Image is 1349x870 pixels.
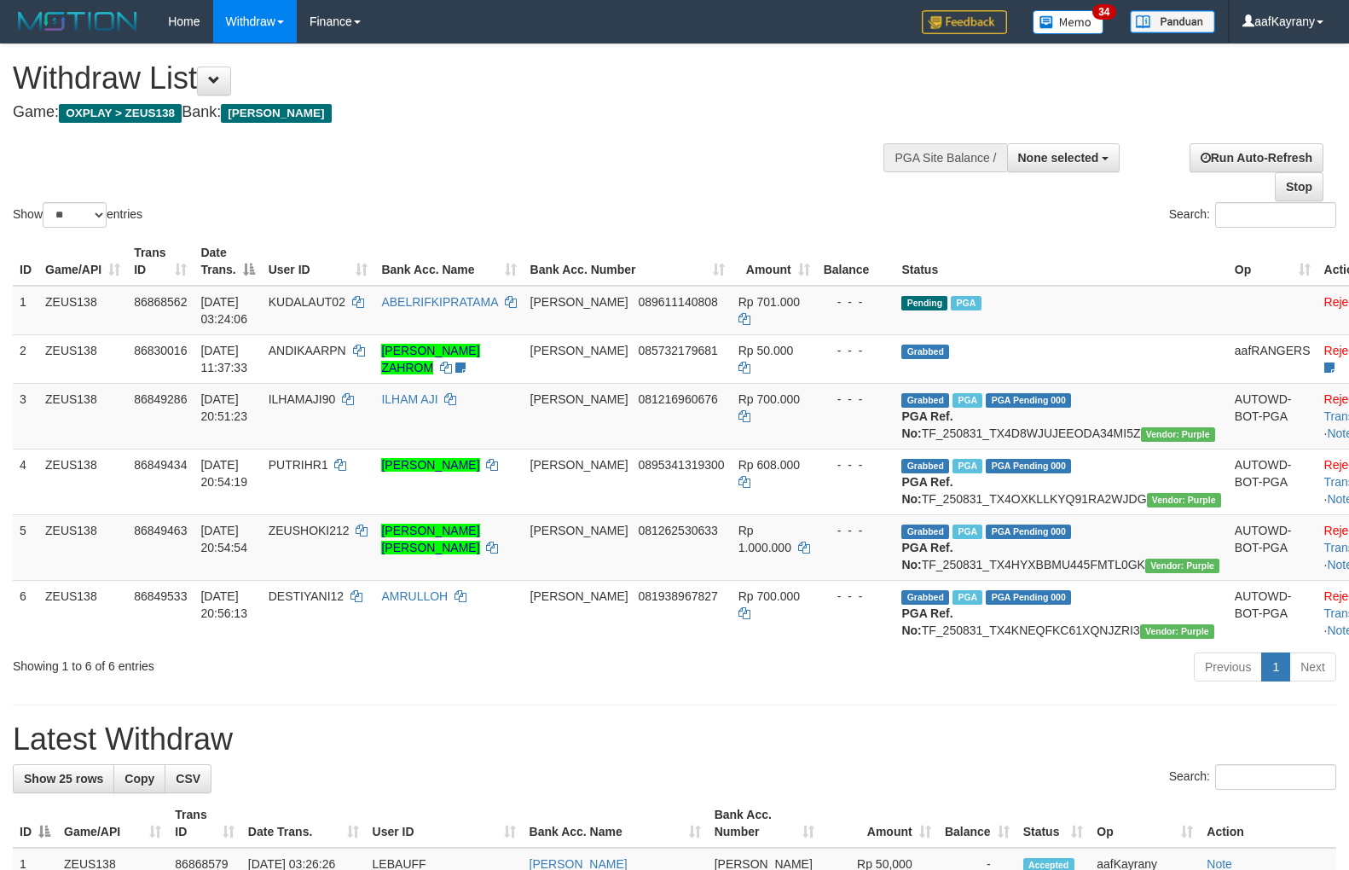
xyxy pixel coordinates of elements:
span: Copy 081938967827 to clipboard [638,589,717,603]
span: Copy 085732179681 to clipboard [638,344,717,357]
td: TF_250831_TX4OXKLLKYQ91RA2WJDG [895,449,1227,514]
span: [DATE] 20:54:54 [200,524,247,554]
th: ID: activate to sort column descending [13,799,57,848]
span: Vendor URL: https://trx4.1velocity.biz [1141,427,1215,442]
span: ILHAMAJI90 [269,392,336,406]
a: ABELRIFKIPRATAMA [381,295,497,309]
th: Balance [817,237,895,286]
th: Game/API: activate to sort column ascending [57,799,168,848]
span: Rp 700.000 [738,589,800,603]
td: 5 [13,514,38,580]
td: AUTOWD-BOT-PGA [1228,383,1317,449]
td: 1 [13,286,38,335]
span: Show 25 rows [24,772,103,786]
span: 86849434 [134,458,187,472]
span: Vendor URL: https://trx4.1velocity.biz [1145,559,1219,573]
th: Op: activate to sort column ascending [1228,237,1317,286]
a: Run Auto-Refresh [1190,143,1323,172]
th: User ID: activate to sort column ascending [366,799,523,848]
span: Vendor URL: https://trx4.1velocity.biz [1147,493,1221,507]
span: 34 [1092,4,1115,20]
a: 1 [1261,652,1290,681]
td: ZEUS138 [38,449,127,514]
span: Copy 0895341319300 to clipboard [638,458,724,472]
b: PGA Ref. No: [901,475,952,506]
td: TF_250831_TX4KNEQFKC61XQNJZRI3 [895,580,1227,646]
th: Action [1200,799,1336,848]
span: 86830016 [134,344,187,357]
div: - - - [824,456,889,473]
th: Op: activate to sort column ascending [1090,799,1200,848]
span: Pending [901,296,947,310]
img: MOTION_logo.png [13,9,142,34]
div: - - - [824,522,889,539]
span: Marked by aafRornrotha [952,459,982,473]
th: Amount: activate to sort column ascending [732,237,817,286]
th: Bank Acc. Name: activate to sort column ascending [523,799,708,848]
span: DESTIYANI12 [269,589,344,603]
td: 4 [13,449,38,514]
span: Rp 50.000 [738,344,794,357]
span: Copy 081216960676 to clipboard [638,392,717,406]
a: Stop [1275,172,1323,201]
span: Grabbed [901,393,949,408]
span: 86849533 [134,589,187,603]
span: 86849286 [134,392,187,406]
th: Bank Acc. Name: activate to sort column ascending [374,237,523,286]
th: Game/API: activate to sort column ascending [38,237,127,286]
a: [PERSON_NAME] [PERSON_NAME] [381,524,479,554]
a: Next [1289,652,1336,681]
span: ANDIKAARPN [269,344,346,357]
span: 86868562 [134,295,187,309]
img: Button%20Memo.svg [1033,10,1104,34]
th: User ID: activate to sort column ascending [262,237,375,286]
span: Rp 608.000 [738,458,800,472]
a: Copy [113,764,165,793]
a: CSV [165,764,211,793]
td: 3 [13,383,38,449]
span: PGA Pending [986,590,1071,605]
span: Vendor URL: https://trx4.1velocity.biz [1140,624,1214,639]
th: Trans ID: activate to sort column ascending [127,237,194,286]
span: Marked by aafRornrotha [952,525,982,539]
td: TF_250831_TX4D8WJUJEEODA34MI5Z [895,383,1227,449]
th: Bank Acc. Number: activate to sort column ascending [708,799,822,848]
span: PGA Pending [986,459,1071,473]
span: Grabbed [901,590,949,605]
th: Amount: activate to sort column ascending [821,799,937,848]
a: Previous [1194,652,1262,681]
label: Search: [1169,202,1336,228]
h1: Withdraw List [13,61,883,96]
span: PGA Pending [986,525,1071,539]
td: ZEUS138 [38,580,127,646]
span: None selected [1018,151,1099,165]
td: ZEUS138 [38,334,127,383]
a: [PERSON_NAME] [381,458,479,472]
select: Showentries [43,202,107,228]
td: TF_250831_TX4HYXBBMU445FMTL0GK [895,514,1227,580]
span: [PERSON_NAME] [530,344,628,357]
th: Date Trans.: activate to sort column descending [194,237,261,286]
b: PGA Ref. No: [901,409,952,440]
span: Grabbed [901,345,949,359]
span: Grabbed [901,459,949,473]
label: Show entries [13,202,142,228]
span: [PERSON_NAME] [530,295,628,309]
td: AUTOWD-BOT-PGA [1228,580,1317,646]
input: Search: [1215,764,1336,790]
div: - - - [824,293,889,310]
th: Trans ID: activate to sort column ascending [168,799,241,848]
h4: Game: Bank: [13,104,883,121]
span: CSV [176,772,200,786]
span: PUTRIHR1 [269,458,328,472]
span: [PERSON_NAME] [221,104,331,123]
span: PGA Pending [986,393,1071,408]
div: - - - [824,391,889,408]
img: panduan.png [1130,10,1215,33]
b: PGA Ref. No: [901,541,952,571]
td: 2 [13,334,38,383]
a: [PERSON_NAME] ZAHROM [381,344,479,374]
button: None selected [1007,143,1120,172]
span: [PERSON_NAME] [530,458,628,472]
div: - - - [824,342,889,359]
